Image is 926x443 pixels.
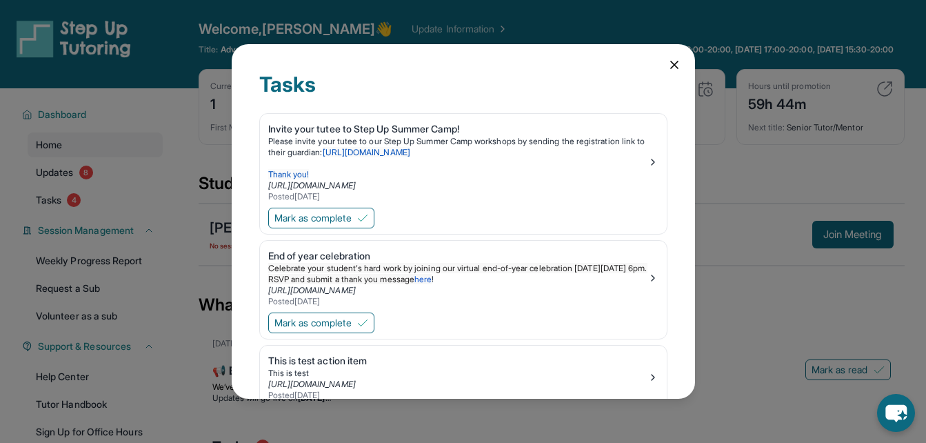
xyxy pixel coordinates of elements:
div: Posted [DATE] [268,390,647,401]
p: Please invite your tutee to our Step Up Summer Camp workshops by sending the registration link to... [268,136,647,158]
a: Invite your tutee to Step Up Summer Camp!Please invite your tutee to our Step Up Summer Camp work... [260,114,667,205]
button: Mark as complete [268,313,374,333]
a: [URL][DOMAIN_NAME] [268,285,356,295]
div: Tasks [259,72,667,113]
button: chat-button [877,394,915,432]
img: Mark as complete [357,213,368,224]
div: Invite your tutee to Step Up Summer Camp! [268,122,647,136]
a: [URL][DOMAIN_NAME] [268,180,356,190]
img: Mark as complete [357,317,368,328]
div: This is test action item [268,354,647,368]
div: Posted [DATE] [268,191,647,202]
a: End of year celebrationCelebrate your student's hard work by joining our virtual end-of-year cele... [260,241,667,310]
span: Celebrate your student's hard work by joining our virtual end-of-year celebration [DATE][DATE] 6p... [268,263,650,284]
a: [URL][DOMAIN_NAME] [268,379,356,389]
a: here [414,274,432,284]
div: This is test [268,368,647,379]
span: Thank you! [268,169,310,179]
a: This is test action itemThis is test[URL][DOMAIN_NAME]Posted[DATE] [260,346,667,404]
button: Mark as complete [268,208,374,228]
p: ! [268,263,647,285]
span: Mark as complete [274,211,352,225]
span: Mark as complete [274,316,352,330]
div: Posted [DATE] [268,296,647,307]
div: End of year celebration [268,249,647,263]
a: [URL][DOMAIN_NAME] [323,147,410,157]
